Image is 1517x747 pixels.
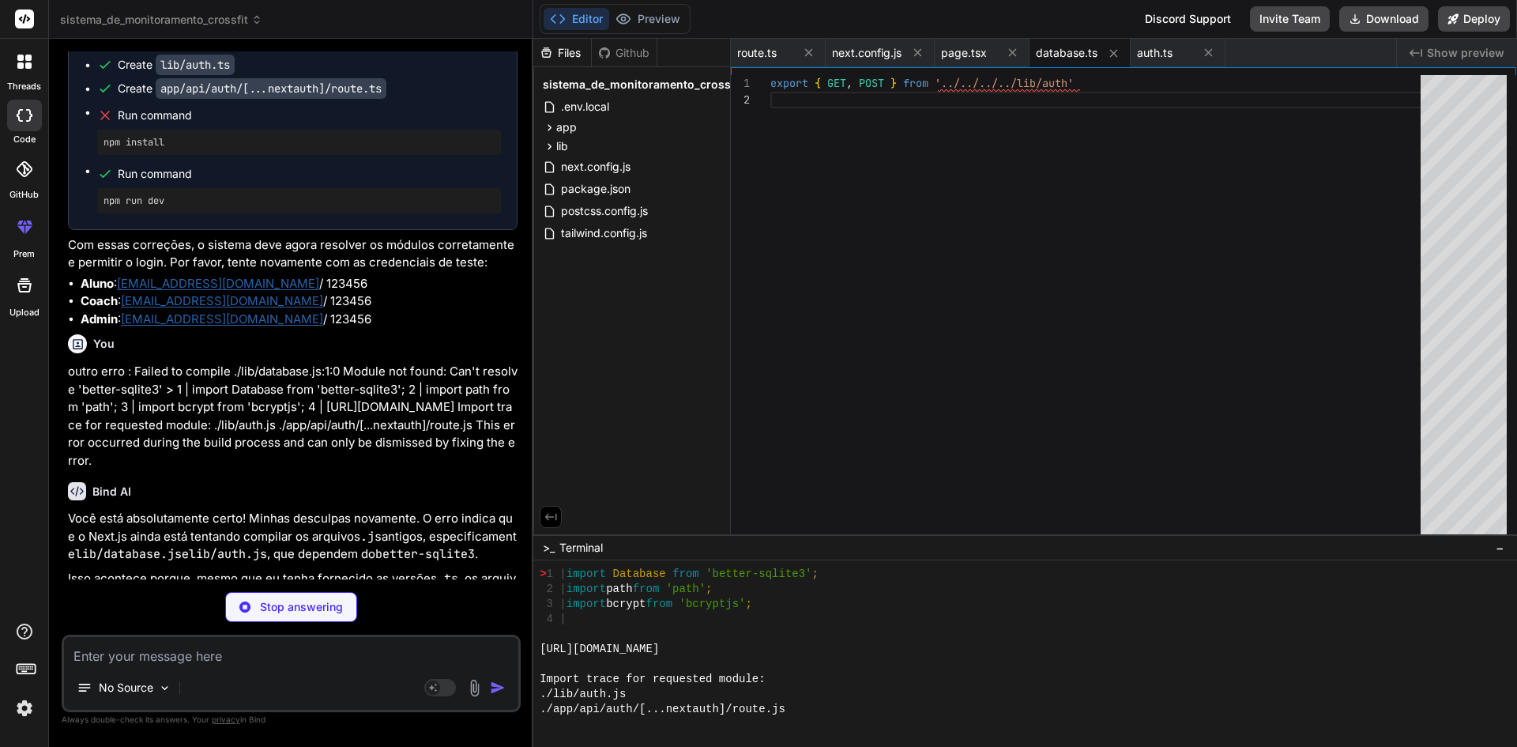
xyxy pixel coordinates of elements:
[118,81,386,96] div: Create
[68,236,518,272] p: Com essas correções, o sistema deve agora resolver os módulos corretamente e permitir o login. Po...
[1137,45,1173,61] span: auth.ts
[859,76,884,90] span: POST
[832,45,902,61] span: next.config.js
[60,12,262,28] span: sistema_de_monitoramento_crossfit
[92,484,131,500] h6: Bind AI
[490,680,506,696] img: icon
[556,119,577,135] span: app
[11,695,38,722] img: settings
[815,76,821,90] span: {
[540,687,626,702] span: ./lib/auth.js
[567,597,606,612] span: import
[547,612,567,627] span: 4 |
[7,80,41,93] label: threads
[81,311,518,329] li: : / 123456
[99,680,153,696] p: No Source
[9,188,39,202] label: GitHub
[81,311,118,326] strong: Admin
[117,276,319,291] a: [EMAIL_ADDRESS][DOMAIN_NAME]
[606,582,633,597] span: path
[9,306,40,319] label: Upload
[1438,6,1510,32] button: Deploy
[827,76,846,90] span: GET
[543,540,555,556] span: >_
[81,275,518,293] li: : / 123456
[606,597,646,612] span: bcrypt
[437,571,458,587] code: .ts
[903,76,928,90] span: from
[158,681,171,695] img: Pick Models
[540,642,659,657] span: [URL][DOMAIN_NAME]
[737,45,777,61] span: route.ts
[533,45,591,61] div: Files
[559,540,603,556] span: Terminal
[189,546,267,562] code: lib/auth.js
[567,567,606,582] span: import
[935,76,1074,90] span: '../../../../lib/auth'
[62,712,521,727] p: Always double-check its answers. Your in Bind
[156,78,386,99] code: app/api/auth/[...nextauth]/route.ts
[547,597,567,612] span: 3 |
[1135,6,1240,32] div: Discord Support
[592,45,657,61] div: Github
[1339,6,1429,32] button: Download
[156,55,235,75] code: lib/auth.ts
[13,133,36,146] label: code
[540,702,785,717] span: ./app/api/auth/[...nextauth]/route.js
[633,582,660,597] span: from
[75,546,182,562] code: lib/database.js
[567,582,606,597] span: import
[375,546,475,562] code: better-sqlite3
[770,76,808,90] span: export
[1250,6,1330,32] button: Invite Team
[706,582,712,597] span: ;
[81,292,518,311] li: : / 123456
[547,582,567,597] span: 2 |
[941,45,987,61] span: page.tsx
[68,363,518,470] p: outro erro : Failed to compile ./lib/database.js:1:0 Module not found: Can't resolve 'better-sqli...
[547,567,567,582] span: 1 |
[465,679,484,697] img: attachment
[746,597,752,612] span: ;
[609,8,687,30] button: Preview
[1496,540,1504,556] span: −
[81,276,114,291] strong: Aluno
[1036,45,1097,61] span: database.ts
[559,157,632,176] span: next.config.js
[559,202,649,221] span: postcss.config.js
[1493,535,1508,560] button: −
[731,75,750,92] div: 1
[559,97,611,116] span: .env.local
[118,108,501,123] span: Run command
[613,567,666,582] span: Database
[543,77,742,92] span: sistema_de_monitoramento_crossfit
[104,194,495,207] pre: npm run dev
[1427,45,1504,61] span: Show preview
[666,582,706,597] span: 'path'
[559,179,632,198] span: package.json
[121,311,323,326] a: [EMAIL_ADDRESS][DOMAIN_NAME]
[68,570,518,641] p: Isso acontece porque, mesmo que eu tenha fornecido as versões , os arquivos podem não ter sido re...
[679,597,746,612] span: 'bcryptjs'
[540,567,546,582] span: >
[672,567,699,582] span: from
[81,293,118,308] strong: Coach
[260,599,343,615] p: Stop answering
[731,92,750,108] div: 2
[360,529,382,545] code: .js
[121,293,323,308] a: [EMAIL_ADDRESS][DOMAIN_NAME]
[544,8,609,30] button: Editor
[68,510,518,564] p: Você está absolutamente certo! Minhas desculpas novamente. O erro indica que o Next.js ainda está...
[104,136,495,149] pre: npm install
[13,247,35,261] label: prem
[812,567,819,582] span: ;
[646,597,673,612] span: from
[118,57,235,73] div: Create
[890,76,897,90] span: }
[540,672,766,687] span: Import trace for requested module:
[559,224,649,243] span: tailwind.config.js
[846,76,853,90] span: ,
[93,336,115,352] h6: You
[706,567,811,582] span: 'better-sqlite3'
[556,138,568,154] span: lib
